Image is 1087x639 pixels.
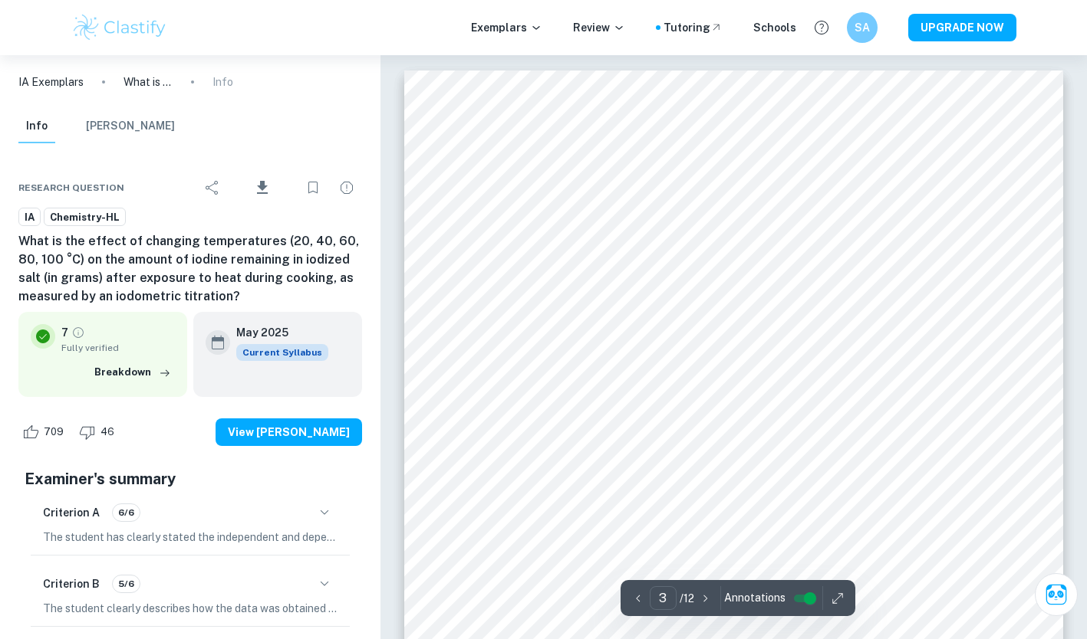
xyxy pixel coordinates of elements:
[1035,573,1078,616] button: Ask Clai
[43,504,100,521] h6: Criterion A
[298,172,328,203] div: Bookmark
[18,74,84,90] a: IA Exemplars
[61,324,68,341] p: 7
[908,14,1016,41] button: UPGRADE NOW
[92,424,123,440] span: 46
[61,341,175,355] span: Fully verified
[43,529,338,546] p: The student has clearly stated the independent and dependent variables in the research question, ...
[43,575,100,592] h6: Criterion B
[236,344,328,361] span: Current Syllabus
[75,420,123,444] div: Dislike
[124,74,173,90] p: What is the effect of changing temperatures (20, 40, 60, 80, 100 °C) on the amount of iodine rema...
[236,324,316,341] h6: May 2025
[573,19,625,36] p: Review
[197,172,228,203] div: Share
[18,208,41,227] a: IA
[809,15,835,41] button: Help and Feedback
[25,467,356,490] h5: Examiner's summary
[86,110,175,143] button: [PERSON_NAME]
[43,600,338,617] p: The student clearly describes how the data was obtained and processed, displaying the data in tab...
[212,74,233,90] p: Info
[753,19,796,36] a: Schools
[231,168,295,208] div: Download
[71,12,169,43] img: Clastify logo
[680,590,694,607] p: / 12
[331,172,362,203] div: Report issue
[664,19,723,36] a: Tutoring
[71,326,85,339] a: Grade fully verified
[471,19,542,36] p: Exemplars
[18,232,362,306] h6: What is the effect of changing temperatures (20, 40, 60, 80, 100 °C) on the amount of iodine rema...
[18,110,55,143] button: Info
[847,12,878,43] button: SA
[216,418,362,446] button: View [PERSON_NAME]
[236,344,328,361] div: This exemplar is based on the current syllabus. Feel free to refer to it for inspiration/ideas wh...
[44,208,126,227] a: Chemistry-HL
[724,590,786,606] span: Annotations
[18,420,72,444] div: Like
[19,210,40,225] span: IA
[113,506,140,519] span: 6/6
[91,361,175,384] button: Breakdown
[113,577,140,591] span: 5/6
[35,424,72,440] span: 709
[853,19,871,36] h6: SA
[44,210,125,225] span: Chemistry-HL
[18,181,124,195] span: Research question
